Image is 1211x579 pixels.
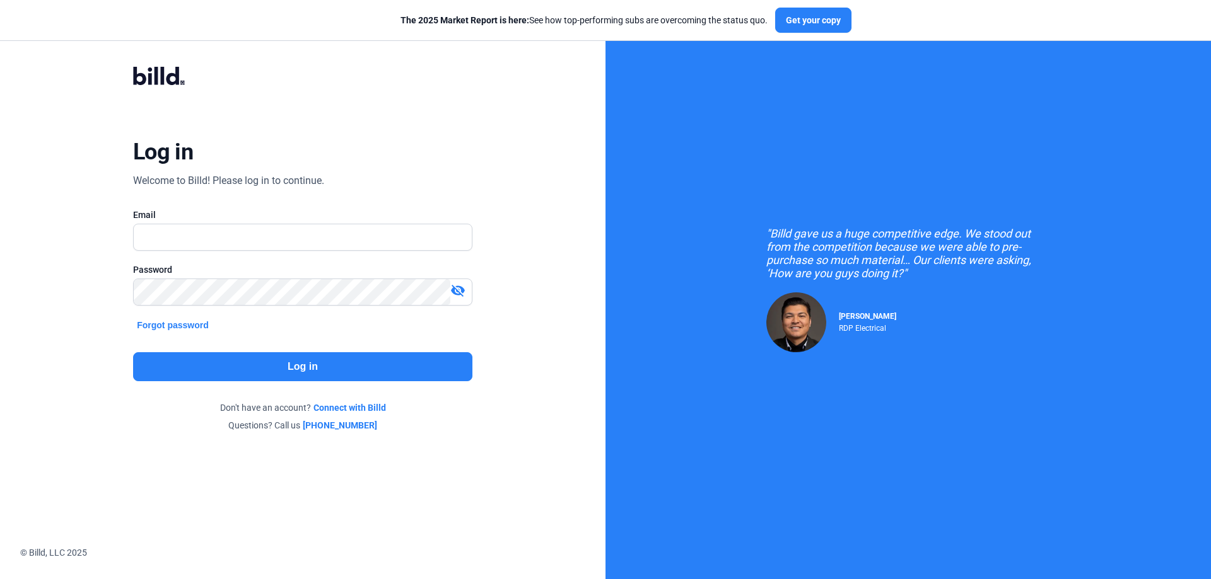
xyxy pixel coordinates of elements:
div: RDP Electrical [839,321,896,333]
div: Questions? Call us [133,419,472,432]
div: "Billd gave us a huge competitive edge. We stood out from the competition because we were able to... [766,227,1050,280]
button: Forgot password [133,318,213,332]
button: Get your copy [775,8,851,33]
span: The 2025 Market Report is here: [401,15,529,25]
div: See how top-performing subs are overcoming the status quo. [401,14,768,26]
a: [PHONE_NUMBER] [303,419,377,432]
div: Email [133,209,472,221]
button: Log in [133,352,472,381]
div: Log in [133,138,193,166]
div: Don't have an account? [133,401,472,414]
div: Password [133,263,472,276]
img: Raul Pacheco [766,292,826,352]
div: Welcome to Billd! Please log in to continue. [133,173,324,188]
a: Connect with Billd [313,401,386,414]
mat-icon: visibility_off [450,283,465,298]
span: [PERSON_NAME] [839,312,896,321]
